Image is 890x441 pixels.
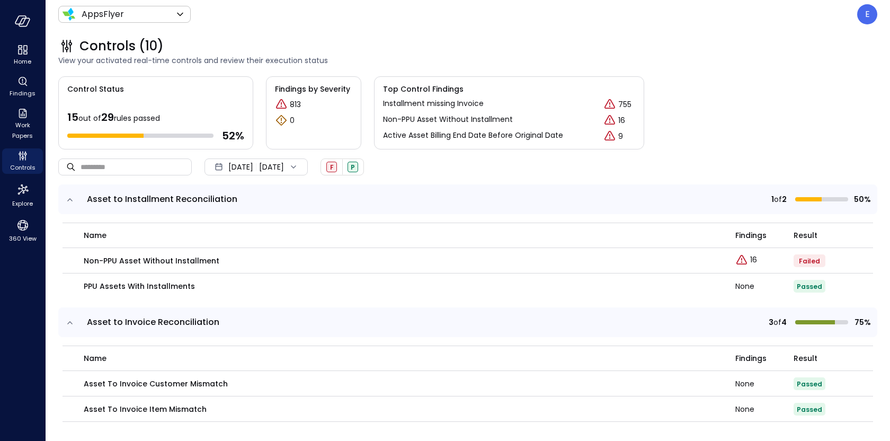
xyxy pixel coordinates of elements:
[735,380,794,387] div: None
[84,280,195,292] p: PPU Assets with Installments
[87,193,237,205] span: Asset to Installment Reconciliation
[2,106,43,142] div: Work Papers
[78,113,101,124] span: out of
[735,283,794,290] div: None
[782,193,787,205] span: 2
[865,8,870,21] p: E
[797,405,822,414] span: Passed
[79,38,164,55] span: Controls (10)
[290,99,301,110] p: 813
[383,83,635,95] span: Top Control Findings
[2,180,43,210] div: Explore
[351,163,355,172] span: P
[330,163,334,172] span: F
[383,98,484,111] a: Installment missing Invoice
[6,120,39,141] span: Work Papers
[771,193,774,205] span: 1
[603,114,616,127] div: Critical
[2,148,43,174] div: Controls
[275,114,288,127] div: Warning
[735,259,757,269] a: Explore findings
[383,130,563,143] a: Active Asset Billing End Date Before Original Date
[84,403,207,415] p: Asset to Invoice Item Mismatch
[59,77,124,95] span: Control Status
[101,110,114,125] span: 29
[14,56,31,67] span: Home
[383,114,513,125] p: Non-PPU Asset Without Installment
[852,316,871,328] span: 75%
[769,316,773,328] span: 3
[603,130,616,143] div: Critical
[383,114,513,127] a: Non-PPU Asset Without Installment
[228,161,253,173] span: [DATE]
[326,162,337,172] div: Failed
[2,42,43,68] div: Home
[773,316,781,328] span: of
[348,162,358,172] div: Passed
[9,233,37,244] span: 360 View
[2,216,43,245] div: 360 View
[65,317,75,328] button: expand row
[781,316,787,328] span: 4
[794,352,817,364] span: Result
[290,115,295,126] p: 0
[852,193,871,205] span: 50%
[797,282,822,291] span: Passed
[63,8,75,21] img: Icon
[735,352,767,364] span: Findings
[84,255,219,267] p: Non-PPU Asset Without Installment
[2,74,43,100] div: Findings
[618,131,623,142] p: 9
[735,230,767,241] span: Findings
[87,316,219,328] span: Asset to Invoice Reconciliation
[857,4,877,24] div: Eleanor Yehudai
[84,378,228,390] p: Asset to Invoice Customer Mismatch
[58,55,877,66] span: View your activated real-time controls and review their execution status
[67,110,78,125] span: 15
[275,83,352,95] span: Findings by Severity
[618,99,631,110] p: 755
[603,98,616,111] div: Critical
[114,113,160,124] span: rules passed
[735,405,794,413] div: None
[65,195,75,205] button: expand row
[82,8,124,21] p: AppsFlyer
[12,198,33,209] span: Explore
[10,88,35,99] span: Findings
[84,352,106,364] span: name
[799,257,820,266] span: Failed
[618,115,625,126] p: 16
[794,230,817,241] span: Result
[383,130,563,141] p: Active Asset Billing End Date Before Original Date
[275,98,288,111] div: Critical
[750,254,757,266] p: 16
[10,162,35,173] span: Controls
[774,193,782,205] span: of
[797,380,822,389] span: Passed
[84,230,106,241] span: name
[383,98,484,109] p: Installment missing Invoice
[222,129,244,143] span: 52 %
